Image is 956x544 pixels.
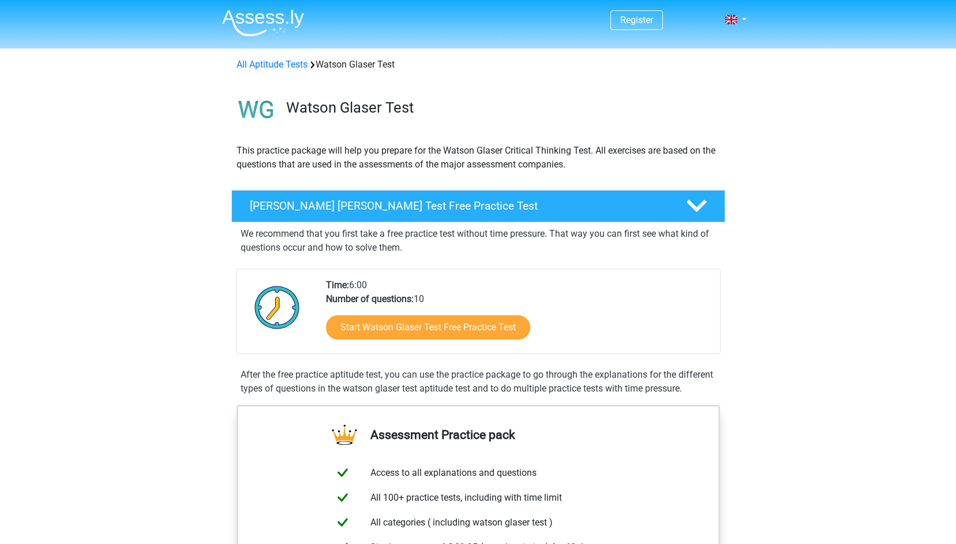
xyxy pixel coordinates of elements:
a: Start Watson Glaser Test Free Practice Test [326,315,530,340]
a: All Aptitude Tests [237,59,308,70]
b: Time: [326,280,349,290]
a: [PERSON_NAME] [PERSON_NAME] Test Free Practice Test [227,190,730,222]
p: This practice package will help you prepare for the Watson Glaser Critical Thinking Test. All exe... [237,144,720,172]
div: After the free practice aptitude test, you can use the practice package to go through the explana... [236,368,721,396]
p: We recommend that you first take a free practice test without time pressure. That way you can fir... [241,227,716,255]
img: Clock [248,278,306,336]
a: Register [620,14,653,25]
h4: [PERSON_NAME] [PERSON_NAME] Test Free Practice Test [250,199,668,213]
b: Number of questions: [326,293,414,304]
img: watson glaser test [232,85,281,135]
div: 6:00 10 [317,278,719,353]
h3: Watson Glaser Test [286,99,716,117]
img: Assessly [222,9,304,36]
div: Watson Glaser Test [232,58,725,72]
